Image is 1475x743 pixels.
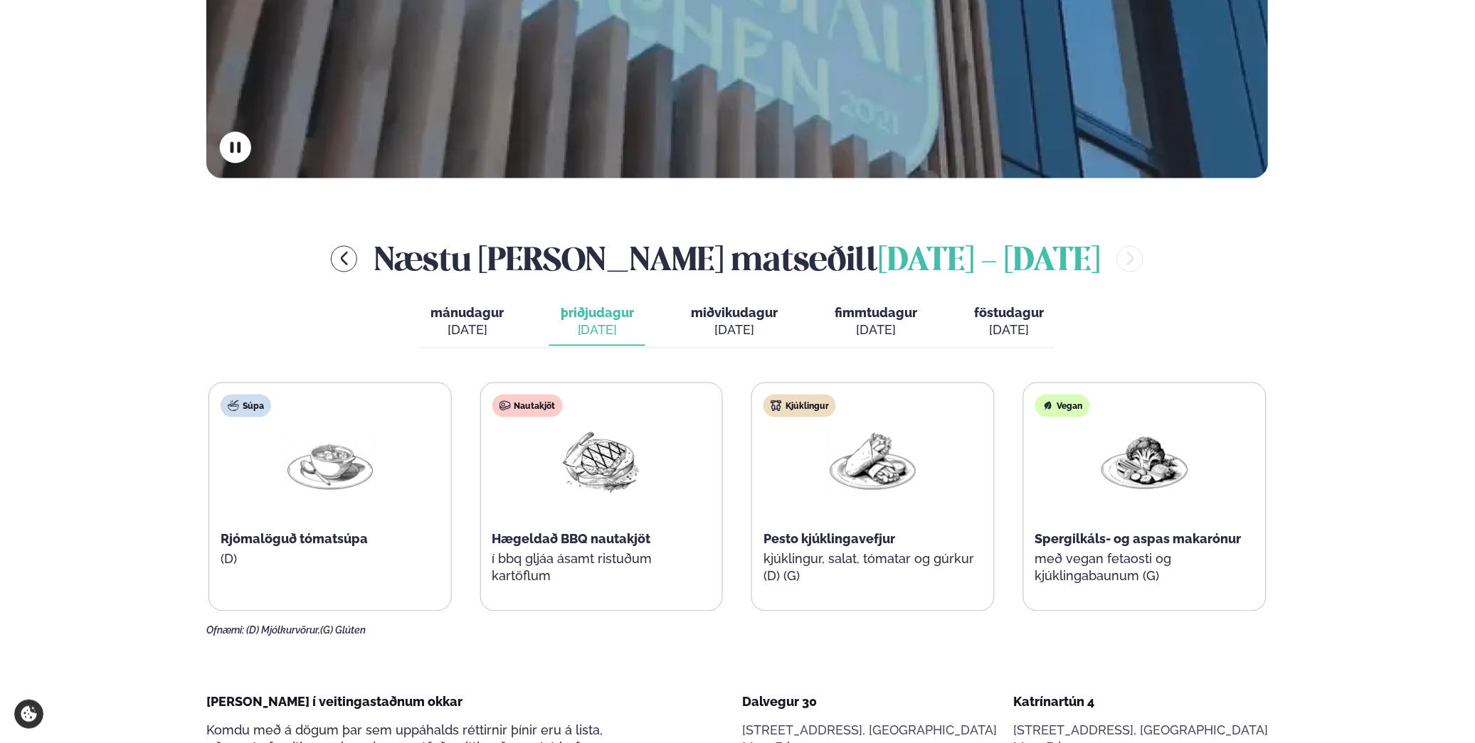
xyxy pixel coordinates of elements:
[763,395,836,417] div: Kjúklingur
[285,429,376,495] img: Soup.png
[228,400,239,412] img: soup.svg
[556,429,647,495] img: Beef-Meat.png
[1035,532,1242,547] span: Spergilkáls- og aspas makarónur
[492,395,563,417] div: Nautakjöt
[835,306,917,321] span: fimmtudagur
[1014,694,1269,711] div: Katrínartún 4
[974,322,1044,339] div: [DATE]
[561,306,634,321] span: þriðjudagur
[1035,395,1090,417] div: Vegan
[743,722,998,739] p: [STREET_ADDRESS], [GEOGRAPHIC_DATA]
[246,625,320,636] span: (D) Mjólkurvörur,
[680,299,789,346] button: miðvikudagur [DATE]
[823,299,929,346] button: fimmtudagur [DATE]
[1042,400,1054,412] img: Vegan.svg
[492,551,712,585] p: í bbq gljáa ásamt ristuðum kartöflum
[206,625,244,636] span: Ofnæmi:
[763,551,983,585] p: kjúklingur, salat, tómatar og gúrkur (D) (G)
[492,532,651,547] span: Hægeldað BBQ nautakjöt
[878,246,1100,277] span: [DATE] - [DATE]
[771,400,782,412] img: chicken.svg
[561,322,634,339] div: [DATE]
[206,695,462,710] span: [PERSON_NAME] í veitingastaðnum okkar
[1014,722,1269,739] p: [STREET_ADDRESS], [GEOGRAPHIC_DATA]
[331,246,357,272] button: menu-btn-left
[320,625,366,636] span: (G) Glúten
[835,322,917,339] div: [DATE]
[691,322,778,339] div: [DATE]
[1099,429,1190,495] img: Vegan.png
[549,299,645,346] button: þriðjudagur [DATE]
[419,299,515,346] button: mánudagur [DATE]
[974,306,1044,321] span: föstudagur
[499,400,511,412] img: beef.svg
[1117,246,1143,272] button: menu-btn-right
[221,551,440,568] p: (D)
[374,235,1100,282] h2: Næstu [PERSON_NAME] matseðill
[430,306,504,321] span: mánudagur
[1035,551,1254,585] p: með vegan fetaosti og kjúklingabaunum (G)
[221,395,271,417] div: Súpa
[763,532,895,547] span: Pesto kjúklingavefjur
[14,700,43,729] a: Cookie settings
[743,694,998,711] div: Dalvegur 30
[430,322,504,339] div: [DATE]
[691,306,778,321] span: miðvikudagur
[828,429,919,495] img: Wraps.png
[221,532,368,547] span: Rjómalöguð tómatsúpa
[963,299,1055,346] button: föstudagur [DATE]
